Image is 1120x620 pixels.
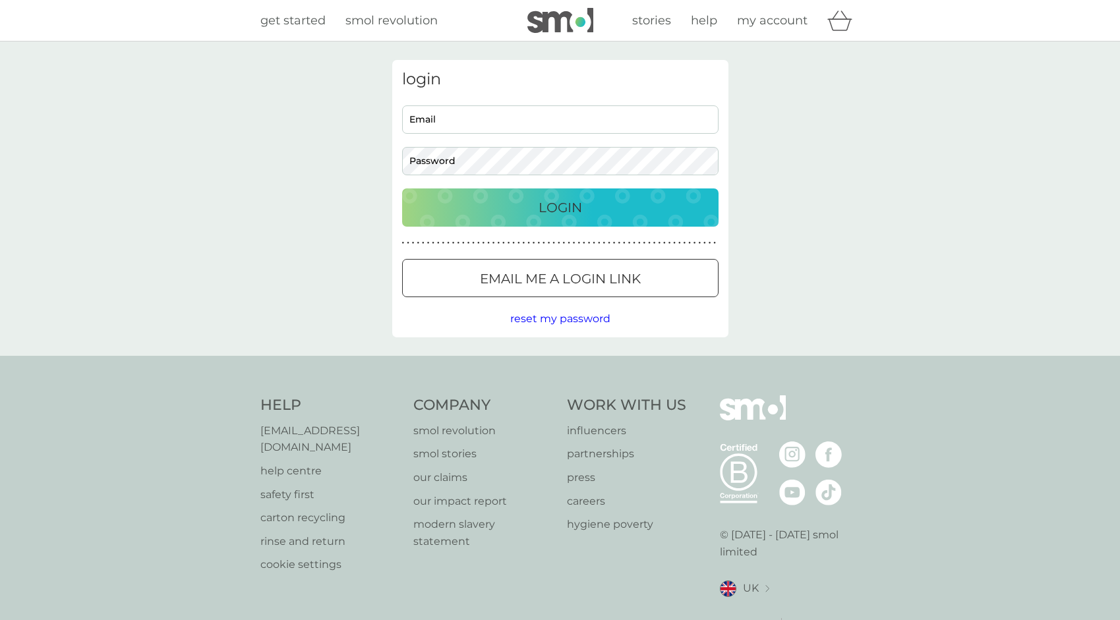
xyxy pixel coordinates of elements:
h4: Help [260,395,401,416]
span: smol revolution [345,13,438,28]
a: [EMAIL_ADDRESS][DOMAIN_NAME] [260,422,401,456]
p: ● [563,240,566,246]
p: ● [638,240,641,246]
p: ● [608,240,610,246]
p: ● [713,240,716,246]
span: help [691,13,717,28]
img: visit the smol Tiktok page [815,479,842,505]
a: get started [260,11,326,30]
p: ● [684,240,686,246]
p: ● [688,240,691,246]
p: ● [618,240,620,246]
a: my account [737,11,808,30]
p: ● [523,240,525,246]
p: Email me a login link [480,268,641,289]
p: ● [477,240,480,246]
p: ● [588,240,591,246]
p: ● [593,240,595,246]
p: ● [653,240,656,246]
img: visit the smol Youtube page [779,479,806,505]
a: smol stories [413,445,554,463]
a: our impact report [413,493,554,510]
a: our claims [413,469,554,486]
button: Email me a login link [402,259,719,297]
a: modern slavery statement [413,516,554,550]
p: ● [598,240,601,246]
p: ● [497,240,500,246]
h4: Company [413,395,554,416]
p: hygiene poverty [567,516,686,533]
a: help centre [260,463,401,480]
p: ● [412,240,415,246]
p: ● [417,240,419,246]
h4: Work With Us [567,395,686,416]
span: UK [743,580,759,597]
p: ● [658,240,661,246]
span: reset my password [510,312,610,325]
p: ● [457,240,459,246]
p: ● [663,240,666,246]
p: ● [613,240,616,246]
p: safety first [260,486,401,503]
h3: login [402,70,719,89]
a: help [691,11,717,30]
p: ● [678,240,681,246]
span: my account [737,13,808,28]
p: ● [502,240,505,246]
a: cookie settings [260,556,401,573]
p: ● [527,240,530,246]
p: ● [552,240,555,246]
p: ● [427,240,430,246]
p: ● [407,240,409,246]
p: ● [447,240,450,246]
p: ● [467,240,470,246]
span: stories [632,13,671,28]
p: ● [693,240,696,246]
a: partnerships [567,445,686,463]
p: smol revolution [413,422,554,439]
p: ● [698,240,701,246]
p: ● [402,240,405,246]
p: ● [422,240,425,246]
p: ● [648,240,651,246]
p: ● [583,240,585,246]
p: ● [623,240,626,246]
p: ● [537,240,540,246]
p: ● [517,240,520,246]
p: ● [643,240,646,246]
p: ● [543,240,545,246]
p: ● [548,240,550,246]
p: ● [577,240,580,246]
img: smol [720,395,786,440]
a: careers [567,493,686,510]
a: rinse and return [260,533,401,550]
a: carton recycling [260,509,401,526]
img: select a new location [765,585,769,592]
p: ● [673,240,676,246]
img: smol [527,8,593,33]
p: ● [452,240,455,246]
img: UK flag [720,580,736,597]
p: ● [512,240,515,246]
p: © [DATE] - [DATE] smol limited [720,526,860,560]
p: ● [442,240,445,246]
div: basket [827,7,860,34]
p: ● [533,240,535,246]
p: ● [573,240,575,246]
p: ● [568,240,570,246]
p: ● [487,240,490,246]
a: influencers [567,422,686,439]
p: ● [472,240,475,246]
p: press [567,469,686,486]
img: visit the smol Facebook page [815,441,842,468]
